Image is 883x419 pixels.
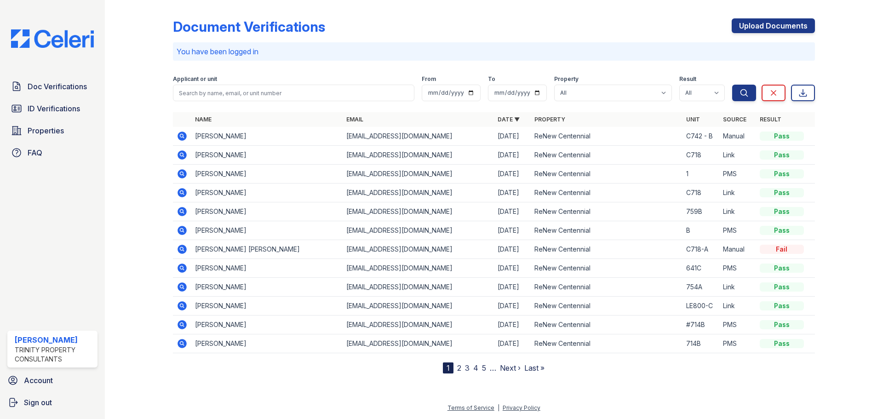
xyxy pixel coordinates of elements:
[422,75,436,83] label: From
[531,184,682,202] td: ReNew Centennial
[760,150,804,160] div: Pass
[494,278,531,297] td: [DATE]
[28,81,87,92] span: Doc Verifications
[760,169,804,178] div: Pass
[682,278,719,297] td: 754A
[343,165,494,184] td: [EMAIL_ADDRESS][DOMAIN_NAME]
[682,127,719,146] td: C742 - B
[760,132,804,141] div: Pass
[719,297,756,316] td: Link
[494,221,531,240] td: [DATE]
[191,184,343,202] td: [PERSON_NAME]
[679,75,696,83] label: Result
[494,297,531,316] td: [DATE]
[719,127,756,146] td: Manual
[457,363,461,373] a: 2
[531,297,682,316] td: ReNew Centennial
[343,127,494,146] td: [EMAIL_ADDRESS][DOMAIN_NAME]
[531,259,682,278] td: ReNew Centennial
[343,240,494,259] td: [EMAIL_ADDRESS][DOMAIN_NAME]
[24,375,53,386] span: Account
[465,363,470,373] a: 3
[503,404,540,411] a: Privacy Policy
[4,393,101,412] a: Sign out
[346,116,363,123] a: Email
[531,240,682,259] td: ReNew Centennial
[760,264,804,273] div: Pass
[719,221,756,240] td: PMS
[531,278,682,297] td: ReNew Centennial
[760,320,804,329] div: Pass
[191,278,343,297] td: [PERSON_NAME]
[343,316,494,334] td: [EMAIL_ADDRESS][DOMAIN_NAME]
[682,240,719,259] td: C718-A
[191,146,343,165] td: [PERSON_NAME]
[191,165,343,184] td: [PERSON_NAME]
[534,116,565,123] a: Property
[494,127,531,146] td: [DATE]
[531,146,682,165] td: ReNew Centennial
[719,146,756,165] td: Link
[494,259,531,278] td: [DATE]
[760,116,781,123] a: Result
[760,226,804,235] div: Pass
[723,116,746,123] a: Source
[682,184,719,202] td: C718
[343,334,494,353] td: [EMAIL_ADDRESS][DOMAIN_NAME]
[760,188,804,197] div: Pass
[28,125,64,136] span: Properties
[500,363,521,373] a: Next ›
[531,316,682,334] td: ReNew Centennial
[682,146,719,165] td: C718
[28,147,42,158] span: FAQ
[719,316,756,334] td: PMS
[7,121,97,140] a: Properties
[7,99,97,118] a: ID Verifications
[719,240,756,259] td: Manual
[15,345,94,364] div: Trinity Property Consultants
[760,282,804,292] div: Pass
[494,202,531,221] td: [DATE]
[531,221,682,240] td: ReNew Centennial
[191,202,343,221] td: [PERSON_NAME]
[4,371,101,390] a: Account
[719,278,756,297] td: Link
[191,334,343,353] td: [PERSON_NAME]
[682,297,719,316] td: LE800-C
[191,259,343,278] td: [PERSON_NAME]
[682,316,719,334] td: #714B
[719,184,756,202] td: Link
[760,207,804,216] div: Pass
[343,259,494,278] td: [EMAIL_ADDRESS][DOMAIN_NAME]
[494,240,531,259] td: [DATE]
[343,278,494,297] td: [EMAIL_ADDRESS][DOMAIN_NAME]
[531,165,682,184] td: ReNew Centennial
[719,334,756,353] td: PMS
[490,362,496,373] span: …
[524,363,545,373] a: Last »
[494,316,531,334] td: [DATE]
[343,221,494,240] td: [EMAIL_ADDRESS][DOMAIN_NAME]
[494,184,531,202] td: [DATE]
[682,334,719,353] td: 714B
[7,77,97,96] a: Doc Verifications
[719,165,756,184] td: PMS
[682,165,719,184] td: 1
[494,334,531,353] td: [DATE]
[173,75,217,83] label: Applicant or unit
[447,404,494,411] a: Terms of Service
[15,334,94,345] div: [PERSON_NAME]
[173,85,414,101] input: Search by name, email, or unit number
[531,334,682,353] td: ReNew Centennial
[473,363,478,373] a: 4
[191,240,343,259] td: [PERSON_NAME] [PERSON_NAME]
[343,184,494,202] td: [EMAIL_ADDRESS][DOMAIN_NAME]
[682,259,719,278] td: 641C
[760,301,804,310] div: Pass
[686,116,700,123] a: Unit
[682,202,719,221] td: 759B
[732,18,815,33] a: Upload Documents
[719,259,756,278] td: PMS
[28,103,80,114] span: ID Verifications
